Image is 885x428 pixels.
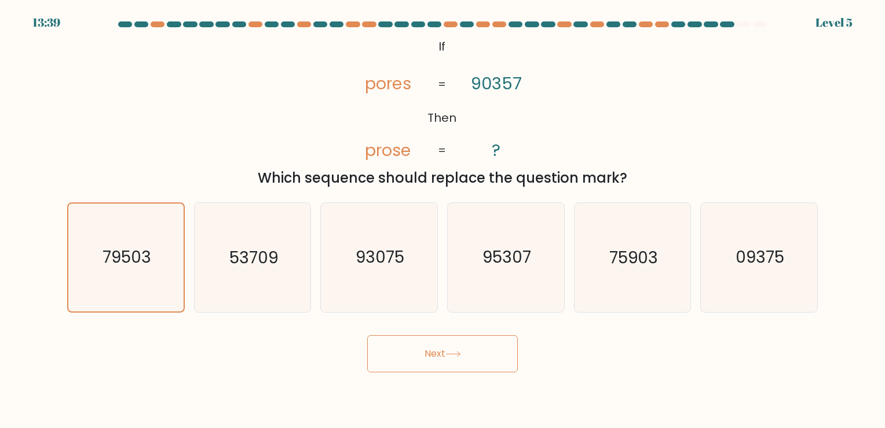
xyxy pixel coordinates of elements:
div: Level 5 [815,14,853,31]
tspan: = [438,76,447,92]
tspan: prose [365,139,412,162]
tspan: ? [492,139,501,162]
button: Next [367,335,518,372]
text: 79503 [103,246,151,269]
text: 95307 [482,246,531,269]
div: 13:39 [32,14,60,31]
tspan: Then [428,110,457,126]
tspan: If [439,38,446,55]
text: 75903 [609,246,658,269]
text: 93075 [356,246,405,269]
svg: @import url('[URL][DOMAIN_NAME]); [338,35,546,163]
text: 53709 [229,246,278,269]
text: 09375 [736,246,784,269]
tspan: pores [365,72,412,95]
tspan: = [438,143,447,159]
tspan: 90357 [471,72,522,95]
div: Which sequence should replace the question mark? [74,168,811,188]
